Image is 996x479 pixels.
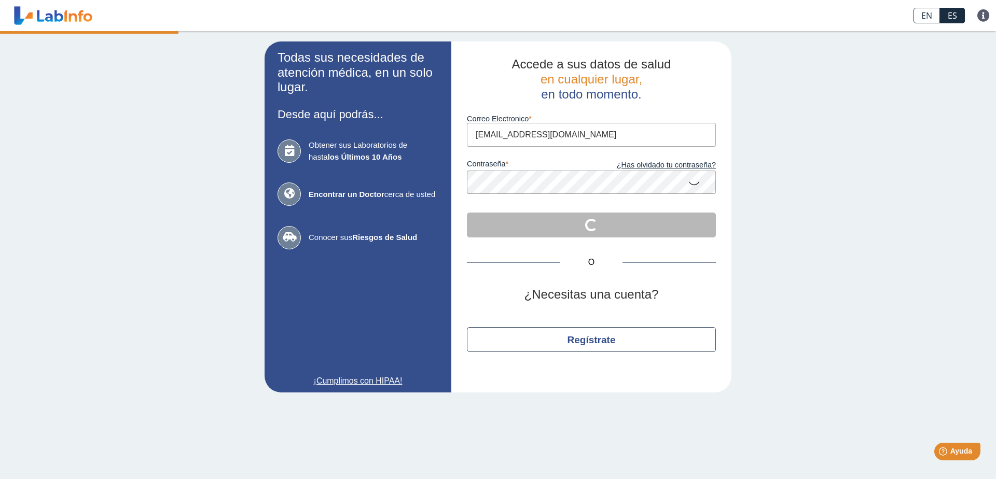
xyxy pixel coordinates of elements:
[278,375,438,387] a: ¡Cumplimos con HIPAA!
[904,439,985,468] iframe: Help widget launcher
[914,8,940,23] a: EN
[467,160,591,171] label: contraseña
[467,287,716,302] h2: ¿Necesitas una cuenta?
[467,115,716,123] label: Correo Electronico
[352,233,417,242] b: Riesgos de Salud
[309,232,438,244] span: Conocer sus
[328,152,402,161] b: los Últimos 10 Años
[309,189,438,201] span: cerca de usted
[278,108,438,121] h3: Desde aquí podrás...
[512,57,671,71] span: Accede a sus datos de salud
[560,256,622,269] span: O
[541,87,641,101] span: en todo momento.
[467,327,716,352] button: Regístrate
[278,50,438,95] h2: Todas sus necesidades de atención médica, en un solo lugar.
[940,8,965,23] a: ES
[309,139,438,163] span: Obtener sus Laboratorios de hasta
[591,160,716,171] a: ¿Has olvidado tu contraseña?
[309,190,384,199] b: Encontrar un Doctor
[541,72,642,86] span: en cualquier lugar,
